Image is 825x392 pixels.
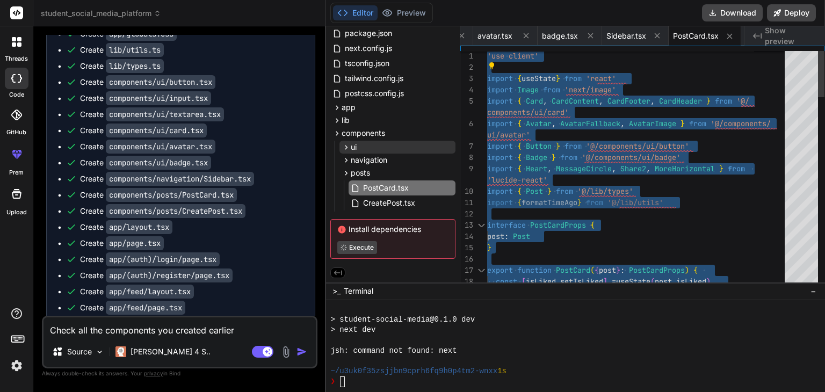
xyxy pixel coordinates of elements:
div: 9 [460,163,473,175]
div: Create [80,206,245,216]
p: Source [67,346,92,357]
span: Card [526,96,543,106]
span: '@/components/ [711,119,771,128]
code: components/ui/avatar.tsx [106,140,215,154]
div: Create [80,109,224,120]
span: . [672,277,676,286]
span: } [552,153,556,162]
span: { [517,96,522,106]
span: 'react' [586,74,616,83]
label: prem [9,168,24,177]
div: Create [80,125,207,136]
div: Create [80,61,164,71]
img: icon [296,346,307,357]
span: posts [351,168,370,178]
span: from [728,164,745,173]
code: app/layout.tsx [106,220,172,234]
span: CardContent [552,96,599,106]
span: , [620,119,625,128]
button: Download [702,4,763,21]
span: privacy [144,370,163,376]
img: Claude 4 Sonnet [115,346,126,357]
textarea: Check all the components you created earlier [44,317,316,337]
span: } [547,186,552,196]
span: from [556,186,573,196]
div: Create [80,77,215,88]
button: Editor [333,5,378,20]
span: { [517,74,522,83]
span: tsconfig.json [344,57,390,70]
div: Create [80,141,215,152]
div: 1 [460,50,473,62]
span: 'use client' [487,51,539,61]
span: isLiked [526,277,556,286]
div: 10 [460,186,473,197]
span: isLiked [676,277,706,286]
span: components/ui/card' [487,107,569,117]
span: ui [351,142,357,153]
span: , [612,164,616,173]
span: , [599,96,603,106]
span: '@/ [736,96,749,106]
span: import [487,153,513,162]
span: { [595,265,599,275]
span: import [487,186,513,196]
span: = [612,277,616,286]
span: ) [685,265,689,275]
div: Create [80,286,194,297]
code: components/navigation/Sidebar.tsx [106,172,254,186]
div: Create [80,190,237,200]
span: post [599,265,616,275]
p: Always double-check its answers. Your in Bind [42,368,317,379]
span: components [342,128,385,139]
div: 11 [460,197,473,208]
span: ❯ [330,376,336,387]
span: CreatePost.tsx [362,197,416,209]
span: import [487,141,513,151]
span: ~/u3uk0f35zsjjbn9cprh6fq9h0p4tm2-wnxx [330,366,497,376]
span: import [487,74,513,83]
span: 'lucide-react' [487,175,547,185]
span: Post [526,186,543,196]
span: { [590,220,595,230]
button: Deploy [767,4,816,21]
span: 'next/image' [565,85,616,95]
div: 16 [460,253,473,265]
div: Create [80,157,211,168]
span: from [565,74,582,83]
span: post [655,277,672,286]
span: MessageCircle [556,164,612,173]
span: PostCard.tsx [362,182,410,194]
span: lib [342,115,350,126]
span: Heart [526,164,547,173]
span: { [693,265,698,275]
div: Create [80,28,177,39]
span: AvatarImage [629,119,676,128]
div: Create [80,238,164,249]
span: import [487,96,513,106]
img: attachment [280,346,292,358]
span: formatTimeAgo [522,198,577,207]
span: > student-social-media@0.1.0 dev [330,315,475,325]
img: Pick Models [95,347,104,357]
span: import [487,164,513,173]
code: components/ui/button.tsx [106,75,215,89]
code: components/ui/input.tsx [106,91,211,105]
span: 1s [497,366,506,376]
span: from [560,153,577,162]
span: import [487,85,513,95]
div: 7 [460,141,473,152]
span: post [487,231,504,241]
span: { [517,141,522,151]
label: code [9,90,24,99]
div: Create [80,93,211,104]
span: { [517,164,522,173]
span: CardFooter [607,96,650,106]
span: − [810,286,816,296]
span: ui/avatar' [487,130,530,140]
p: [PERSON_NAME] 4 S.. [131,346,211,357]
span: from [586,198,603,207]
span: AvatarFallback [560,119,620,128]
code: app/feed/layout.tsx [106,285,194,299]
div: 6 [460,118,473,129]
